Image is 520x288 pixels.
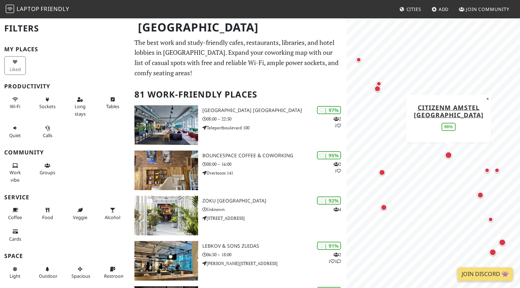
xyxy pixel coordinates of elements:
[134,37,343,78] p: The best work and study-friendly cafes, restaurants, libraries, and hotel lobbies in [GEOGRAPHIC_...
[4,149,126,156] h3: Community
[130,151,347,190] a: BounceSpace Coffee & Coworking | 95% 21 BounceSpace Coffee & Coworking 08:00 – 16:00 Overtoom 141
[134,105,198,145] img: Aristo Meeting Center Amsterdam
[486,215,495,224] div: Map marker
[4,46,126,53] h3: My Places
[130,196,347,235] a: Zoku Amsterdam | 92% 4 Zoku [GEOGRAPHIC_DATA] Unknown [STREET_ADDRESS]
[4,83,126,90] h3: Productivity
[328,251,341,265] p: 2 1 1
[134,196,198,235] img: Zoku Amsterdam
[202,153,347,159] h3: BounceSpace Coffee & Coworking
[375,80,383,88] div: Map marker
[10,169,21,183] span: People working
[317,106,341,114] div: | 97%
[354,55,363,64] div: Map marker
[6,3,69,16] a: LaptopFriendly LaptopFriendly
[202,260,347,267] p: [PERSON_NAME][STREET_ADDRESS]
[106,103,119,110] span: Work-friendly tables
[37,263,58,282] button: Outdoor
[202,170,347,176] p: Overtoom 141
[10,103,20,110] span: Stable Wi-Fi
[39,103,56,110] span: Power sockets
[73,214,87,221] span: Veggie
[9,132,21,139] span: Quiet
[429,3,452,16] a: Add
[202,215,347,222] p: [STREET_ADDRESS]
[37,204,58,223] button: Food
[377,168,387,177] div: Map marker
[104,273,125,279] span: Restroom
[37,160,58,178] button: Groups
[466,6,509,12] span: Join Community
[202,116,347,122] p: 08:00 – 22:30
[4,263,26,282] button: Light
[9,236,21,242] span: Credit cards
[202,198,347,204] h3: Zoku [GEOGRAPHIC_DATA]
[134,241,198,281] img: Lebkov & Sons Zuidas
[379,203,388,212] div: Map marker
[334,161,341,174] p: 2 1
[414,103,484,119] a: citizenM Amstel [GEOGRAPHIC_DATA]
[4,194,126,201] h3: Service
[102,94,123,112] button: Tables
[476,190,485,200] div: Map marker
[37,122,58,141] button: Calls
[373,84,382,93] div: Map marker
[4,18,126,39] h2: Filters
[202,206,347,213] p: Unknown
[4,122,26,141] button: Quiet
[69,204,91,223] button: Veggie
[69,94,91,119] button: Long stays
[493,166,501,175] div: Map marker
[8,214,22,221] span: Coffee
[406,6,421,12] span: Cities
[439,6,449,12] span: Add
[10,273,21,279] span: Natural light
[4,204,26,223] button: Coffee
[17,5,40,13] span: Laptop
[41,5,69,13] span: Friendly
[202,251,347,258] p: 06:30 – 18:00
[43,132,52,139] span: Video/audio calls
[444,150,453,160] div: Map marker
[317,151,341,159] div: | 95%
[69,263,91,282] button: Spacious
[4,253,126,259] h3: Space
[37,94,58,112] button: Sockets
[40,169,55,176] span: Group tables
[202,243,347,249] h3: Lebkov & Sons Zuidas
[130,105,347,145] a: Aristo Meeting Center Amsterdam | 97% 21 [GEOGRAPHIC_DATA] [GEOGRAPHIC_DATA] 08:00 – 22:30 Telepo...
[132,18,346,37] h1: [GEOGRAPHIC_DATA]
[483,166,491,175] div: Map marker
[42,214,53,221] span: Food
[456,3,512,16] a: Join Community
[102,204,123,223] button: Alcohol
[134,84,343,105] h2: 81 Work-Friendly Places
[484,95,491,102] button: Close popup
[202,124,347,131] p: Teleportboulevard 100
[334,116,341,129] p: 2 1
[134,151,198,190] img: BounceSpace Coffee & Coworking
[75,103,86,117] span: Long stays
[102,263,123,282] button: Restroom
[71,273,90,279] span: Spacious
[6,5,14,13] img: LaptopFriendly
[202,107,347,113] h3: [GEOGRAPHIC_DATA] [GEOGRAPHIC_DATA]
[4,160,26,186] button: Work vibe
[4,94,26,112] button: Wi-Fi
[397,3,424,16] a: Cities
[317,242,341,250] div: | 91%
[130,241,347,281] a: Lebkov & Sons Zuidas | 91% 211 Lebkov & Sons Zuidas 06:30 – 18:00 [PERSON_NAME][STREET_ADDRESS]
[441,123,456,131] div: 86%
[497,237,507,247] div: Map marker
[4,226,26,245] button: Cards
[39,273,57,279] span: Outdoor area
[202,161,347,167] p: 08:00 – 16:00
[317,196,341,205] div: | 92%
[105,214,120,221] span: Alcohol
[334,206,341,213] p: 4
